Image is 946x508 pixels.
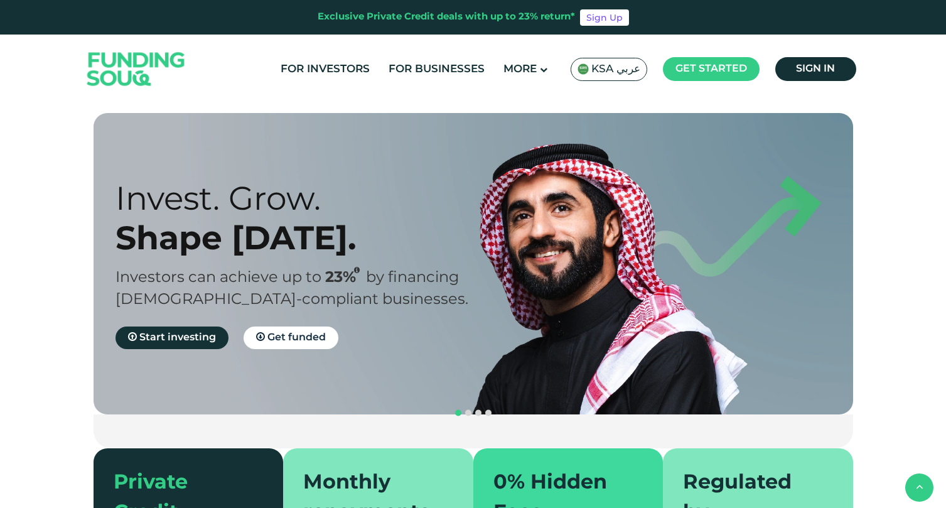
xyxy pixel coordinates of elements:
[905,473,933,502] button: back
[244,327,338,349] a: Get funded
[116,178,495,218] div: Invest. Grow.
[116,271,321,285] span: Investors can achieve up to
[75,38,198,101] img: Logo
[775,57,856,81] a: Sign in
[318,10,575,24] div: Exclusive Private Credit deals with up to 23% return*
[591,62,640,77] span: KSA عربي
[116,218,495,257] div: Shape [DATE].
[473,408,483,418] button: navigation
[385,59,488,80] a: For Businesses
[354,267,360,274] i: 23% IRR (expected) ~ 15% Net yield (expected)
[675,64,747,73] span: Get started
[580,9,629,26] a: Sign Up
[503,64,537,75] span: More
[453,408,463,418] button: navigation
[483,408,493,418] button: navigation
[267,333,326,342] span: Get funded
[116,327,228,349] a: Start investing
[796,64,835,73] span: Sign in
[139,333,216,342] span: Start investing
[578,63,589,75] img: SA Flag
[277,59,373,80] a: For Investors
[325,271,366,285] span: 23%
[463,408,473,418] button: navigation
